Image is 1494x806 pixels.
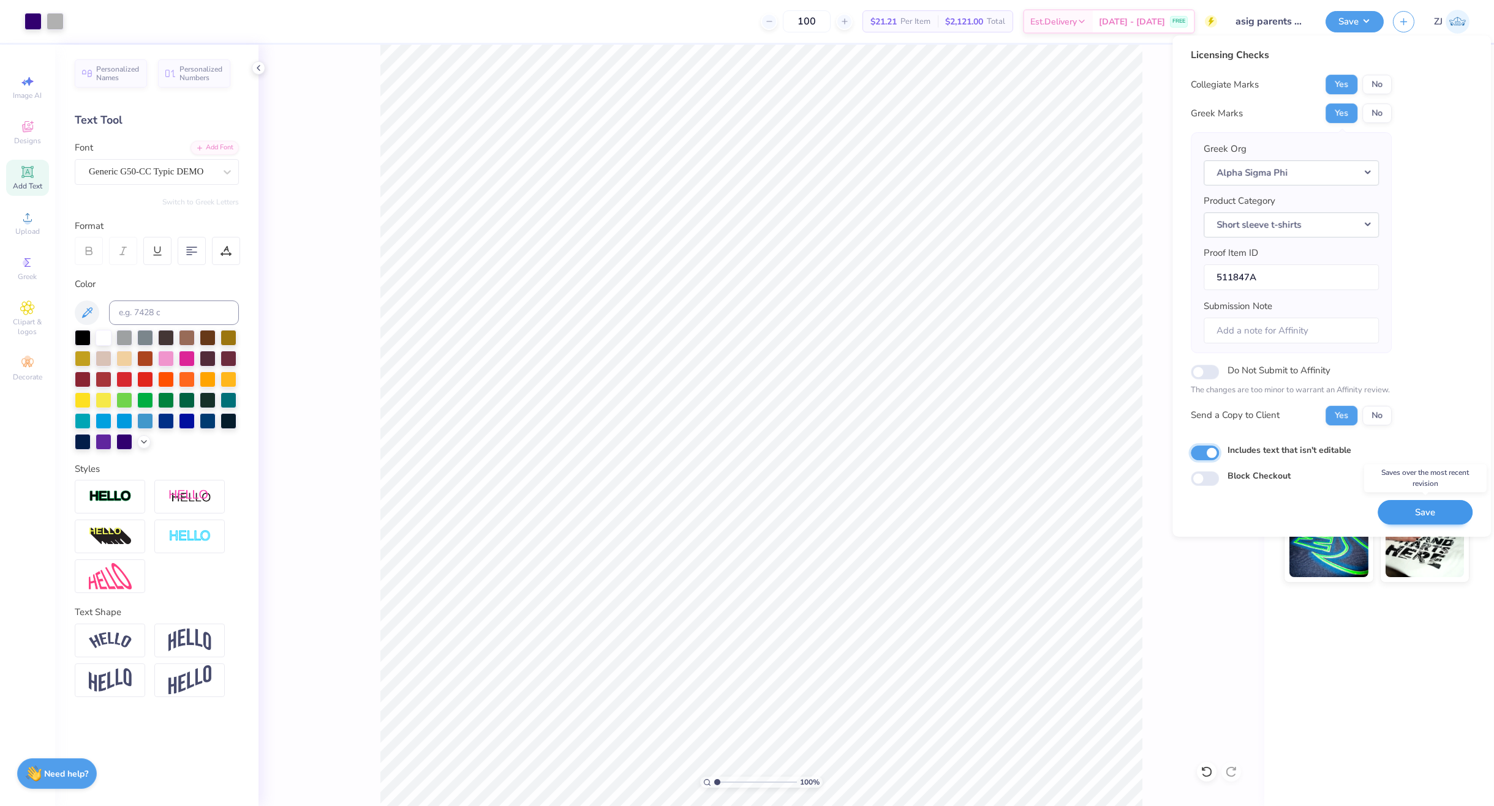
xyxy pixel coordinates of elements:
button: Switch to Greek Letters [162,197,239,207]
div: Saves over the most recent revision [1364,464,1487,492]
div: Color [75,277,239,291]
img: Glow in the Dark Ink [1289,516,1368,577]
span: Personalized Names [96,65,140,82]
img: 3d Illusion [89,527,132,547]
img: Flag [89,668,132,692]
div: Collegiate Marks [1191,78,1259,92]
button: Yes [1326,75,1357,94]
label: Do Not Submit to Affinity [1228,362,1330,378]
div: Add Font [191,141,239,155]
label: Submission Note [1204,299,1272,313]
span: Add Text [13,181,42,191]
div: Styles [75,462,239,476]
span: 100 % [800,777,820,788]
button: No [1362,406,1392,425]
button: Yes [1326,103,1357,123]
span: $21.21 [870,15,897,28]
input: – – [783,10,831,32]
span: Per Item [900,15,930,28]
button: Save [1326,11,1384,32]
label: Greek Org [1204,142,1247,156]
input: e.g. 7428 c [109,300,239,325]
input: Add a note for Affinity [1204,318,1379,344]
button: No [1362,103,1392,123]
div: Greek Marks [1191,106,1243,121]
span: Clipart & logos [6,317,49,337]
label: Block Checkout [1228,469,1291,482]
img: Arch [168,629,211,652]
img: Stroke [89,490,132,504]
div: Send a Copy to Client [1191,408,1280,422]
input: Untitled Design [1226,9,1316,34]
label: Font [75,141,93,155]
label: Product Category [1204,194,1275,208]
button: Save [1378,500,1473,525]
label: Proof Item ID [1204,246,1258,260]
img: Zhor Junavee Antocan [1446,10,1469,34]
span: [DATE] - [DATE] [1099,15,1165,28]
span: Upload [15,226,40,236]
div: Text Shape [75,605,239,619]
img: Water based Ink [1386,516,1465,577]
span: Est. Delivery [1030,15,1077,28]
span: Image AI [13,91,42,100]
p: The changes are too minor to warrant an Affinity review. [1191,384,1392,397]
img: Rise [168,665,211,695]
button: No [1362,75,1392,94]
span: Designs [14,136,41,146]
span: Greek [18,272,37,282]
div: Text Tool [75,112,239,129]
button: Alpha Sigma Phi [1204,160,1379,185]
div: Format [75,219,240,233]
span: $2,121.00 [945,15,983,28]
span: ZJ [1434,15,1443,29]
div: Licensing Checks [1191,48,1392,62]
span: Personalized Numbers [179,65,223,82]
span: Total [987,15,1005,28]
span: FREE [1172,17,1185,26]
img: Shadow [168,489,211,504]
img: Arc [89,632,132,649]
label: Includes text that isn't editable [1228,444,1351,457]
strong: Need help? [45,768,89,780]
img: Free Distort [89,563,132,589]
img: Negative Space [168,529,211,543]
a: ZJ [1434,10,1469,34]
button: Short sleeve t-shirts [1204,212,1379,237]
span: Decorate [13,372,42,382]
button: Yes [1326,406,1357,425]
